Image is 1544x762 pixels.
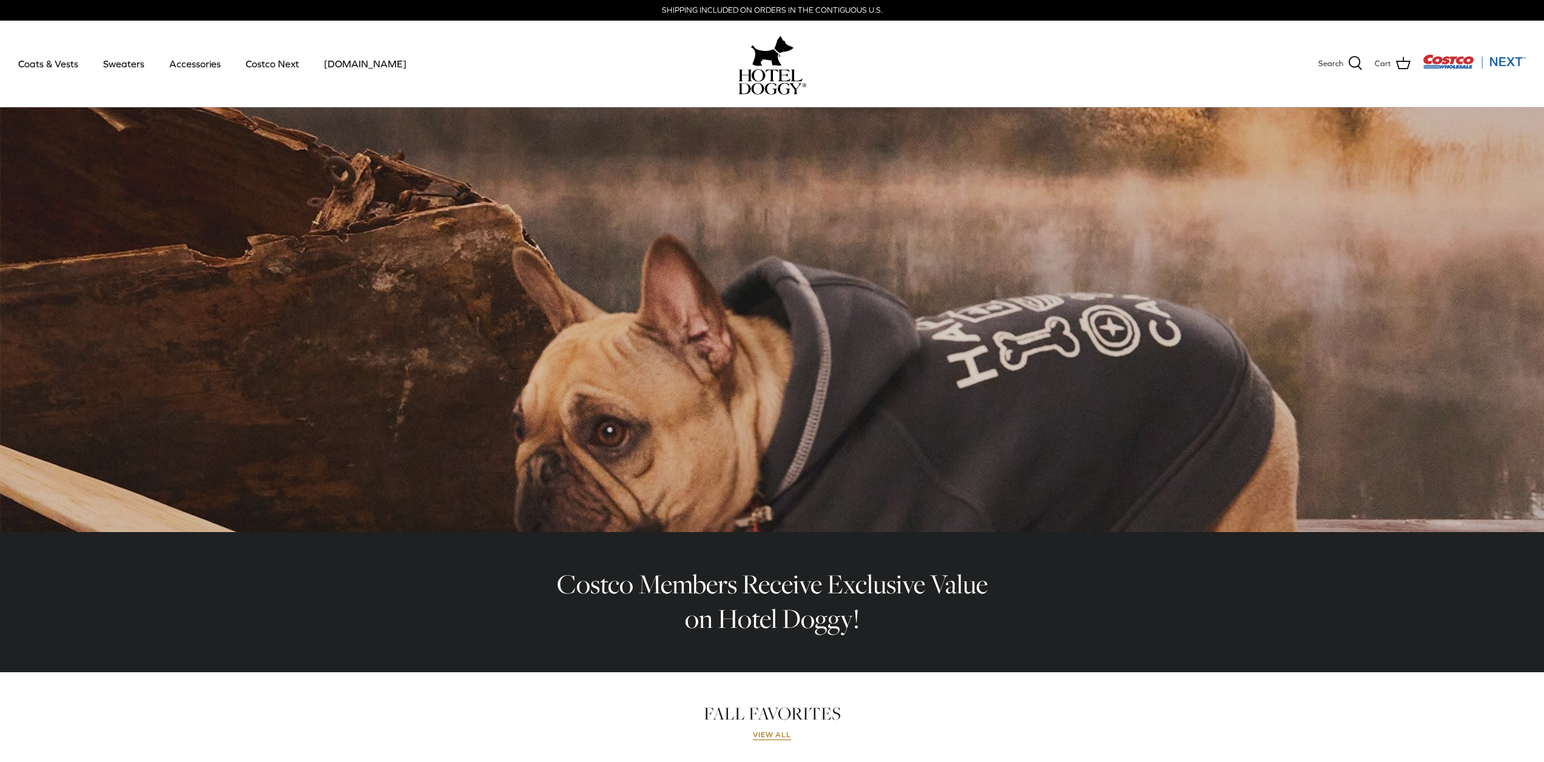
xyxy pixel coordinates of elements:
[1423,62,1526,71] a: Visit Costco Next
[1375,56,1411,72] a: Cart
[738,69,806,95] img: hoteldoggycom
[751,33,794,69] img: hoteldoggy.com
[1318,58,1343,70] span: Search
[753,730,792,740] a: View all
[548,567,997,636] h2: Costco Members Receive Exclusive Value on Hotel Doggy!
[1375,58,1391,70] span: Cart
[158,43,232,84] a: Accessories
[738,33,806,95] a: hoteldoggy.com hoteldoggycom
[7,43,89,84] a: Coats & Vests
[92,43,155,84] a: Sweaters
[313,43,417,84] a: [DOMAIN_NAME]
[1423,54,1526,69] img: Costco Next
[1318,56,1363,72] a: Search
[704,701,841,726] a: FALL FAVORITES
[235,43,310,84] a: Costco Next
